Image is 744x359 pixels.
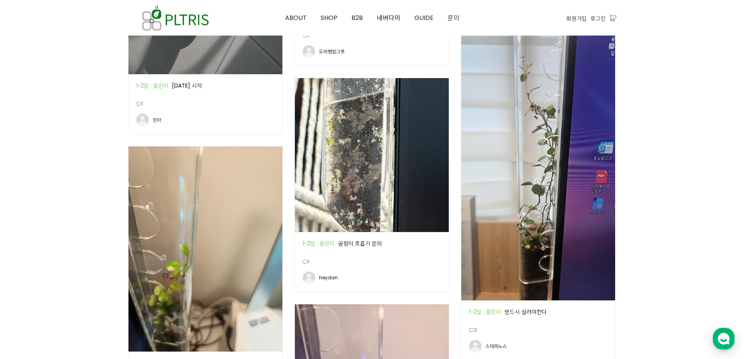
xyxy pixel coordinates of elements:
em: 1~2달 : 플린이 [303,239,337,247]
a: 네버다이 [370,0,407,36]
a: ABOUT [278,0,314,36]
a: B2B [344,0,370,36]
a: 1~2달 : 플린이 [303,239,338,247]
small: 2 [469,326,477,340]
div: 곰팡이 호흡기 문의 [303,240,441,247]
a: 홈 [2,248,52,267]
span: 문의 [448,13,459,22]
a: 문의 [441,0,466,36]
a: GUIDE [407,0,441,36]
span: 홈 [25,259,29,266]
span: GUIDE [414,13,434,22]
span: SHOP [321,13,337,22]
small: 1 [303,32,309,45]
div: 스테파노스 [485,343,507,349]
a: 설정 [101,248,150,267]
span: 대화 [71,260,81,266]
span: B2B [351,13,363,22]
a: 로그인 [591,14,606,23]
small: 1 [303,258,309,271]
a: SHOP [314,0,344,36]
span: ABOUT [285,13,307,22]
em: 1~2달 : 플린이 [136,82,170,89]
a: 대화 [52,248,101,267]
span: 네버다이 [377,13,400,22]
a: 회원가입 [566,14,587,23]
div: heydan [319,275,338,280]
div: [DATE] 시작 [136,82,275,89]
div: 도마뱀밥그릇 [319,49,345,54]
div: 핀아 [153,117,161,123]
small: 1 [136,100,143,114]
em: 1~2달 : 플린이 [469,308,503,316]
span: 설정 [121,259,130,266]
a: 1~2달 : 플린이 [469,308,505,316]
div: 반드시 살려야한다 [469,308,607,315]
a: 1~2달 : 플린이 [136,82,172,89]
